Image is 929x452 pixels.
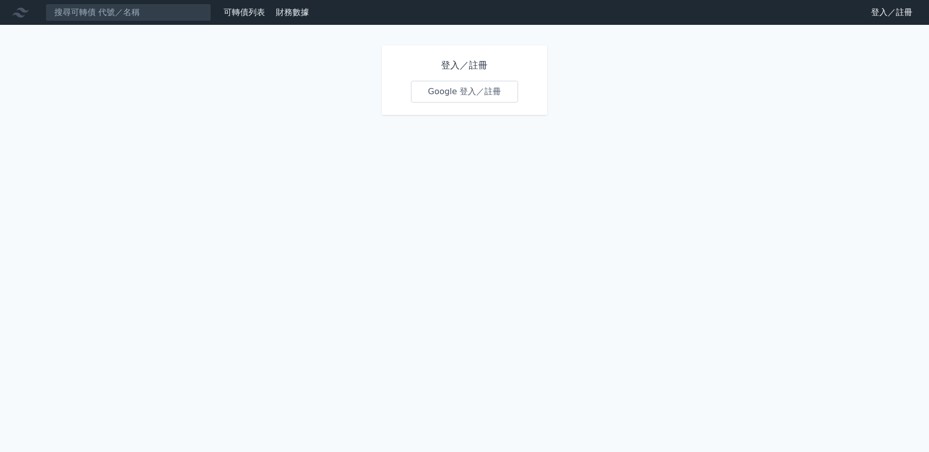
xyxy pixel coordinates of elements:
a: Google 登入／註冊 [411,81,519,103]
a: 財務數據 [276,7,309,17]
a: 可轉債列表 [224,7,265,17]
a: 登入／註冊 [863,4,921,21]
h1: 登入／註冊 [411,58,519,72]
input: 搜尋可轉債 代號／名稱 [46,4,211,21]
